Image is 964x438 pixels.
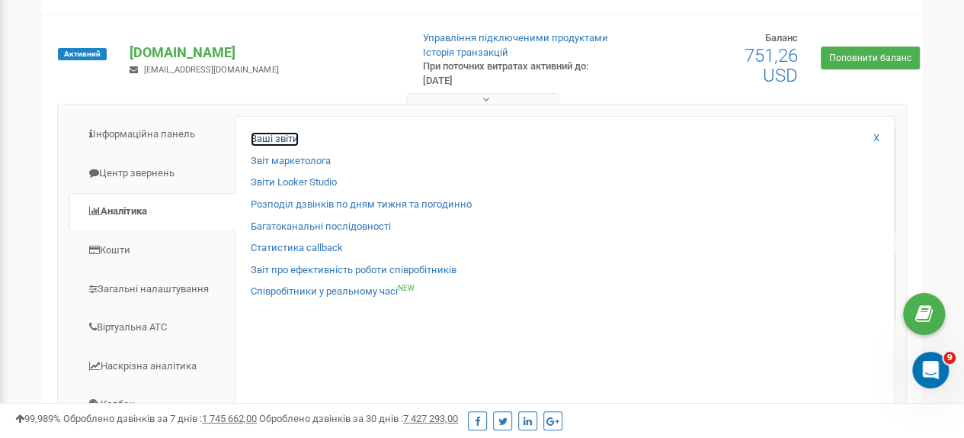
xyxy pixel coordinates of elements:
[69,155,235,192] a: Центр звернень
[251,132,299,147] a: Ваші звіти
[69,193,235,230] a: Аналiтика
[912,352,949,388] iframe: Intercom live chat
[251,220,391,234] a: Багатоканальні послідовності
[403,413,458,424] u: 7 427 293,00
[63,413,257,424] span: Оброблено дзвінків за 7 днів :
[251,241,343,256] a: Статистика callback
[251,154,331,169] a: Звіт маркетолога
[423,60,618,88] p: При поточних витратах активний до: [DATE]
[821,47,920,69] a: Поповнити баланс
[144,65,278,75] span: [EMAIL_ADDRESS][DOMAIN_NAME]
[69,232,235,269] a: Кошти
[423,32,608,43] a: Управління підключеними продуктами
[15,413,61,424] span: 99,989%
[130,43,398,63] p: [DOMAIN_NAME]
[58,48,107,60] span: Активний
[251,198,472,212] a: Розподіл дзвінків по дням тижня та погодинно
[69,386,235,424] a: Колбек
[259,413,458,424] span: Оброблено дзвінків за 30 днів :
[943,352,956,364] span: 9
[423,47,508,58] a: Історія транзакцій
[251,285,415,299] a: Співробітники у реальному часіNEW
[398,284,415,292] sup: NEW
[873,131,879,146] a: X
[202,413,257,424] u: 1 745 662,00
[69,116,235,153] a: Інформаційна панель
[69,271,235,308] a: Загальні налаштування
[69,309,235,346] a: Віртуальна АТС
[251,176,337,190] a: Звіти Looker Studio
[69,348,235,385] a: Наскрізна аналітика
[745,45,798,86] span: 751,26 USD
[765,32,798,43] span: Баланс
[251,263,456,278] a: Звіт про ефективність роботи співробітників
